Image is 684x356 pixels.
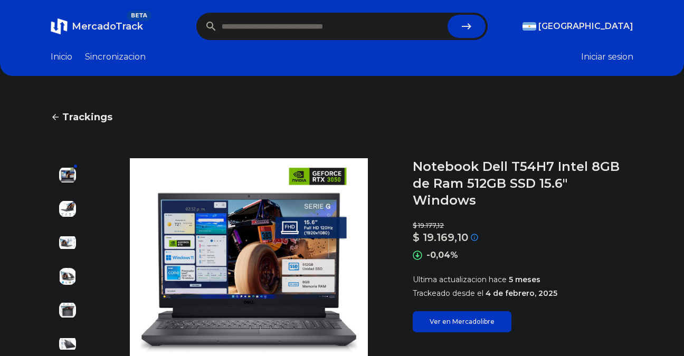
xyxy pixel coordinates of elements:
img: Notebook Dell T54H7 Intel 8GB de Ram 512GB SSD 15.6" Windows [59,335,76,352]
button: [GEOGRAPHIC_DATA] [522,20,633,33]
span: 4 de febrero, 2025 [486,288,557,298]
span: BETA [127,11,151,21]
a: Sincronizacion [85,51,146,63]
img: Notebook Dell T54H7 Intel 8GB de Ram 512GB SSD 15.6" Windows [59,302,76,319]
span: Ultima actualizacion hace [413,275,507,284]
p: $ 19.169,10 [413,230,468,245]
img: Notebook Dell T54H7 Intel 8GB de Ram 512GB SSD 15.6" Windows [59,200,76,217]
a: Ver en Mercadolibre [413,311,511,332]
img: Argentina [522,22,536,31]
a: Trackings [51,110,633,124]
a: Inicio [51,51,72,63]
a: MercadoTrackBETA [51,18,143,35]
img: Notebook Dell T54H7 Intel 8GB de Ram 512GB SSD 15.6" Windows [59,268,76,285]
h1: Notebook Dell T54H7 Intel 8GB de Ram 512GB SSD 15.6" Windows [413,158,633,209]
span: 5 meses [509,275,540,284]
span: Trackeado desde el [413,288,483,298]
img: MercadoTrack [51,18,68,35]
img: Notebook Dell T54H7 Intel 8GB de Ram 512GB SSD 15.6" Windows [59,234,76,251]
span: [GEOGRAPHIC_DATA] [538,20,633,33]
p: -0,04% [426,249,458,262]
span: Trackings [62,110,112,124]
p: $ 19.177,12 [413,222,633,230]
button: Iniciar sesion [581,51,633,63]
img: Notebook Dell T54H7 Intel 8GB de Ram 512GB SSD 15.6" Windows [59,167,76,184]
span: MercadoTrack [72,21,143,32]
